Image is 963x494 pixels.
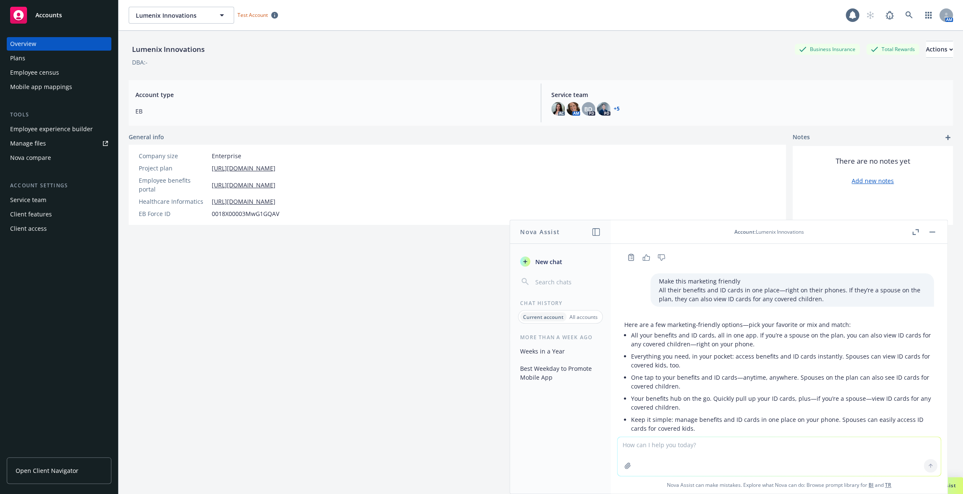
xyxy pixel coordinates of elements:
a: TR [885,481,891,489]
a: Client features [7,208,111,221]
span: New chat [534,257,562,266]
a: add [943,132,953,143]
a: BI [869,481,874,489]
div: EB Force ID [139,209,208,218]
a: [URL][DOMAIN_NAME] [212,181,275,189]
div: Tools [7,111,111,119]
button: Lumenix Innovations [129,7,234,24]
a: Overview [7,37,111,51]
div: Plans [10,51,25,65]
a: Switch app [920,7,937,24]
h1: Nova Assist [520,227,560,236]
span: Notes [793,132,810,143]
span: Nova Assist can make mistakes. Explore what Nova can do: Browse prompt library for and [614,476,944,494]
button: Best Weekday to Promote Mobile App [517,362,604,384]
span: There are no notes yet [836,156,910,166]
div: Employee benefits portal [139,176,208,194]
span: Test Account [237,11,268,19]
a: Employee census [7,66,111,79]
a: Client access [7,222,111,235]
div: DBA: - [132,58,148,67]
a: +5 [614,106,620,111]
div: Mobile app mappings [10,80,72,94]
span: Open Client Navigator [16,466,78,475]
div: Client access [10,222,47,235]
div: Project plan [139,164,208,173]
p: Here are a few marketing-friendly options—pick your favorite or mix and match: [624,320,934,329]
span: General info [129,132,164,141]
button: Actions [926,41,953,58]
a: Employee experience builder [7,122,111,136]
input: Search chats [534,276,601,288]
div: Lumenix Innovations [129,44,208,55]
svg: Copy to clipboard [627,254,635,261]
span: BD [584,105,592,113]
span: Enterprise [212,151,241,160]
p: All their benefits and ID cards in one place—right on their phones. If they’re a spouse on the pl... [659,286,925,303]
a: Manage files [7,137,111,150]
li: Everything you need, in your pocket: access benefits and ID cards instantly. Spouses can view ID ... [631,350,934,371]
span: Account [734,228,755,235]
li: Keep it simple: manage benefits and ID cards in one place on your phone. Spouses can easily acces... [631,413,934,435]
p: Current account [523,313,564,321]
div: : Lumenix Innovations [734,228,804,235]
a: Start snowing [862,7,879,24]
div: Employee experience builder [10,122,93,136]
div: Manage files [10,137,46,150]
a: Report a Bug [881,7,898,24]
div: Healthcare Informatics [139,197,208,206]
a: Nova compare [7,151,111,165]
div: Service team [10,193,46,207]
div: Business Insurance [795,44,860,54]
span: Service team [551,90,947,99]
img: photo [551,102,565,116]
a: Search [901,7,917,24]
li: All your benefits and ID cards, all in one app. If you’re a spouse on the plan, you can also view... [631,329,934,350]
a: Service team [7,193,111,207]
div: Chat History [510,300,611,307]
div: Employee census [10,66,59,79]
div: Company size [139,151,208,160]
span: 0018X00003MwG1GQAV [212,209,279,218]
span: Accounts [35,12,62,19]
div: Total Rewards [866,44,919,54]
li: One tap to your benefits and ID cards—anytime, anywhere. Spouses on the plan can also see ID card... [631,371,934,392]
a: [URL][DOMAIN_NAME] [212,164,275,173]
img: photo [566,102,580,116]
div: Overview [10,37,36,51]
a: [URL][DOMAIN_NAME] [212,197,275,206]
div: Client features [10,208,52,221]
p: All accounts [569,313,598,321]
button: Weeks in a Year [517,344,604,358]
a: Plans [7,51,111,65]
span: Test Account [234,11,281,19]
span: EB [135,107,531,116]
a: Accounts [7,3,111,27]
div: Account settings [7,181,111,190]
button: Thumbs down [655,251,668,263]
img: photo [597,102,610,116]
span: Lumenix Innovations [136,11,209,20]
div: More than a week ago [510,334,611,341]
button: New chat [517,254,604,269]
a: Add new notes [852,176,894,185]
span: Account type [135,90,531,99]
li: Your benefits hub on the go. Quickly pull up your ID cards, plus—if you’re a spouse—view ID cards... [631,392,934,413]
p: Make this marketing friendly [659,277,925,286]
div: Nova compare [10,151,51,165]
a: Mobile app mappings [7,80,111,94]
div: Actions [926,41,953,57]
